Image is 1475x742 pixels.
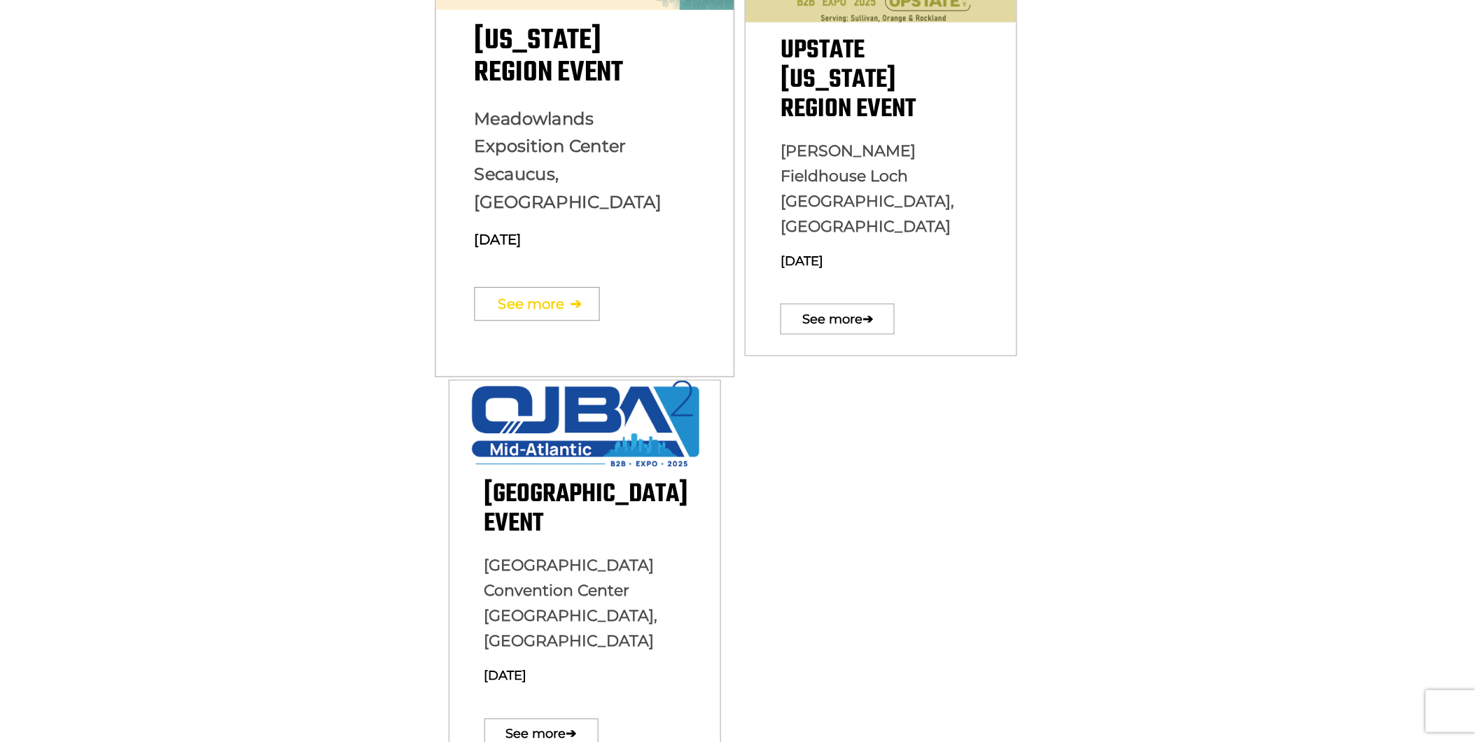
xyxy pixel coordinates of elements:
[570,280,582,328] span: ➔
[474,232,521,248] span: [DATE]
[484,475,689,545] span: [GEOGRAPHIC_DATA] Event
[18,212,256,419] textarea: Type your message and click 'Submit'
[205,431,254,450] em: Submit
[474,108,661,213] span: Meadowlands Exposition Center Secaucus, [GEOGRAPHIC_DATA]
[781,304,895,335] a: See more➔
[18,129,256,160] input: Enter your last name
[781,253,823,269] span: [DATE]
[781,31,916,129] span: Upstate [US_STATE] Region Event
[73,78,235,97] div: Leave a message
[230,7,263,41] div: Minimize live chat window
[862,297,873,342] span: ➔
[474,19,622,95] span: [US_STATE] Region Event
[484,668,527,684] span: [DATE]
[781,141,954,236] span: [PERSON_NAME] Fieldhouse Loch [GEOGRAPHIC_DATA], [GEOGRAPHIC_DATA]
[18,171,256,202] input: Enter your email address
[484,556,658,651] span: [GEOGRAPHIC_DATA] Convention Center [GEOGRAPHIC_DATA], [GEOGRAPHIC_DATA]
[474,287,599,321] a: See more➔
